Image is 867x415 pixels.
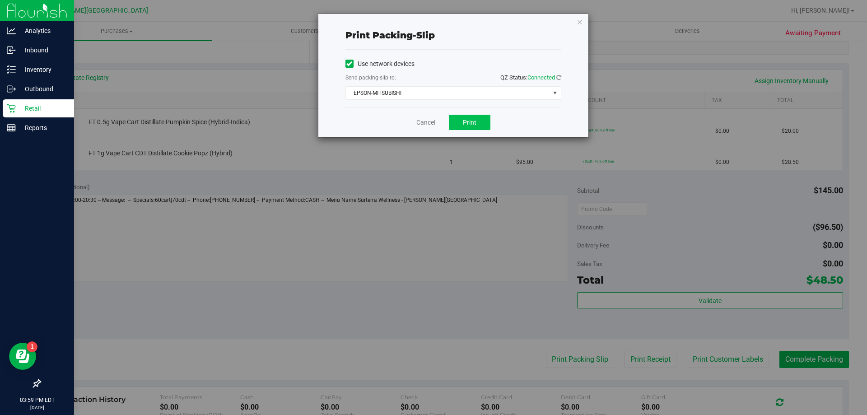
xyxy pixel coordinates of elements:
[4,404,70,411] p: [DATE]
[346,87,550,99] span: EPSON-MITSUBISHI
[345,59,415,69] label: Use network devices
[500,74,561,81] span: QZ Status:
[463,119,476,126] span: Print
[16,103,70,114] p: Retail
[16,122,70,133] p: Reports
[16,25,70,36] p: Analytics
[7,104,16,113] inline-svg: Retail
[7,26,16,35] inline-svg: Analytics
[345,74,396,82] label: Send packing-slip to:
[16,84,70,94] p: Outbound
[27,341,37,352] iframe: Resource center unread badge
[449,115,490,130] button: Print
[7,46,16,55] inline-svg: Inbound
[527,74,555,81] span: Connected
[7,123,16,132] inline-svg: Reports
[4,396,70,404] p: 03:59 PM EDT
[345,30,435,41] span: Print packing-slip
[16,64,70,75] p: Inventory
[16,45,70,56] p: Inbound
[416,118,435,127] a: Cancel
[9,343,36,370] iframe: Resource center
[7,84,16,93] inline-svg: Outbound
[7,65,16,74] inline-svg: Inventory
[549,87,560,99] span: select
